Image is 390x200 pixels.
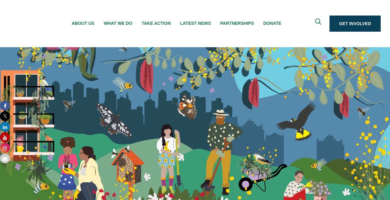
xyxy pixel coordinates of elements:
span: Donate [263,21,281,26]
span: Partnerships [220,21,254,26]
span: About Us [72,21,94,26]
button: Expand search box Close search box [312,16,326,31]
span: Take Action [141,21,171,26]
a: Get Involved [329,16,381,32]
li: Take Action [137,5,175,42]
li: About Us [67,5,99,42]
span: Latest News [180,21,211,26]
li: What We Do [99,5,137,42]
span: Expand search box [315,19,323,29]
span: What We Do [104,21,132,26]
